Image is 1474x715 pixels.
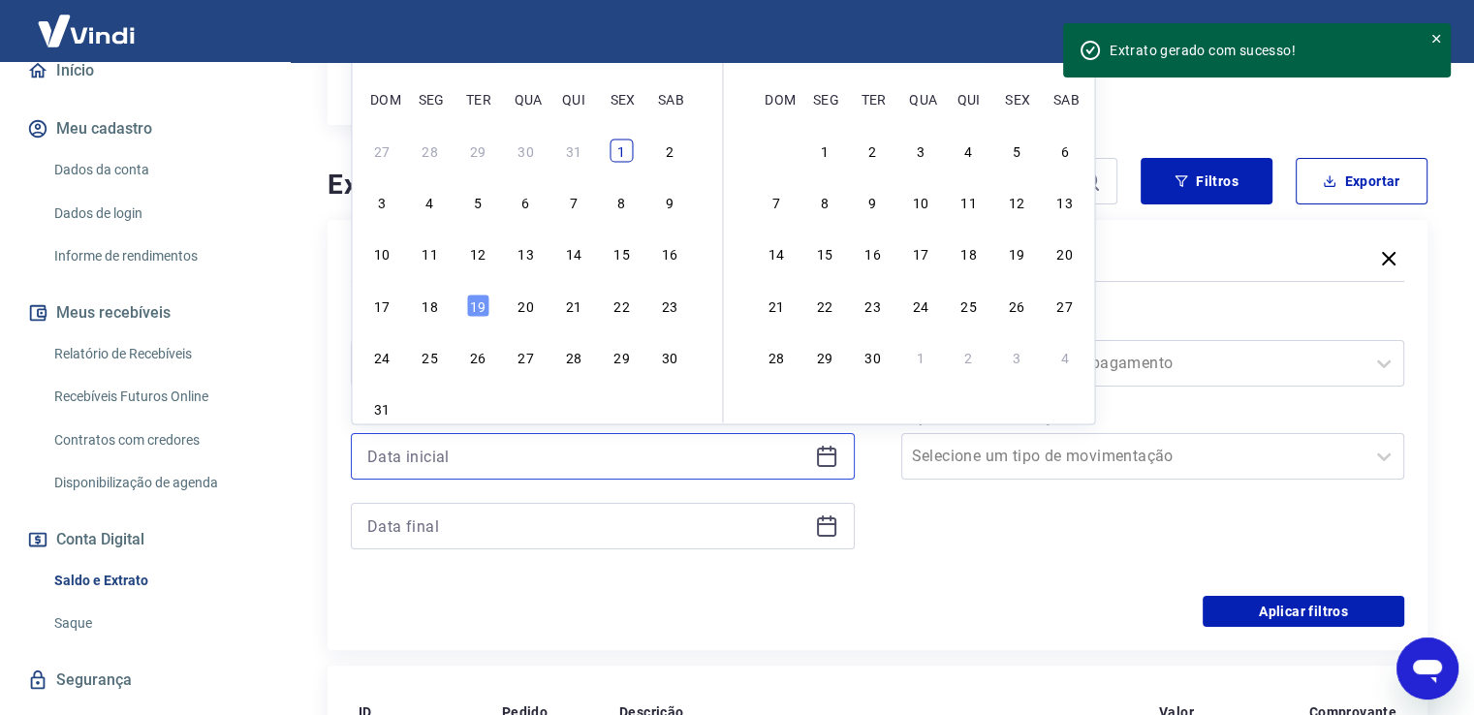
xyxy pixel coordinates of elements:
[658,87,681,110] div: sab
[909,139,932,162] div: Choose quarta-feira, 3 de setembro de 2025
[610,397,633,420] div: Choose sexta-feira, 5 de setembro de 2025
[419,139,442,162] div: Choose segunda-feira, 28 de julho de 2025
[658,294,681,317] div: Choose sábado, 23 de agosto de 2025
[370,242,393,265] div: Choose domingo, 10 de agosto de 2025
[765,294,788,317] div: Choose domingo, 21 de setembro de 2025
[367,137,683,423] div: month 2025-08
[1396,637,1458,699] iframe: Botão para abrir a janela de mensagens
[813,294,836,317] div: Choose segunda-feira, 22 de setembro de 2025
[813,242,836,265] div: Choose segunda-feira, 15 de setembro de 2025
[813,191,836,214] div: Choose segunda-feira, 8 de setembro de 2025
[765,242,788,265] div: Choose domingo, 14 de setembro de 2025
[466,242,489,265] div: Choose terça-feira, 12 de agosto de 2025
[514,191,537,214] div: Choose quarta-feira, 6 de agosto de 2025
[23,659,267,701] a: Segurança
[23,1,149,60] img: Vindi
[562,191,585,214] div: Choose quinta-feira, 7 de agosto de 2025
[419,345,442,368] div: Choose segunda-feira, 25 de agosto de 2025
[47,377,267,417] a: Recebíveis Futuros Online
[1381,14,1451,49] button: Sair
[1053,345,1077,368] div: Choose sábado, 4 de outubro de 2025
[658,242,681,265] div: Choose sábado, 16 de agosto de 2025
[328,166,803,204] h4: Extrato
[514,87,537,110] div: qua
[765,345,788,368] div: Choose domingo, 28 de setembro de 2025
[813,345,836,368] div: Choose segunda-feira, 29 de setembro de 2025
[861,242,884,265] div: Choose terça-feira, 16 de setembro de 2025
[419,294,442,317] div: Choose segunda-feira, 18 de agosto de 2025
[419,397,442,420] div: Choose segunda-feira, 1 de setembro de 2025
[562,294,585,317] div: Choose quinta-feira, 21 de agosto de 2025
[562,87,585,110] div: qui
[909,87,932,110] div: qua
[514,397,537,420] div: Choose quarta-feira, 3 de setembro de 2025
[23,108,267,150] button: Meu cadastro
[957,242,981,265] div: Choose quinta-feira, 18 de setembro de 2025
[370,345,393,368] div: Choose domingo, 24 de agosto de 2025
[1005,294,1028,317] div: Choose sexta-feira, 26 de setembro de 2025
[47,420,267,460] a: Contratos com credores
[1053,87,1077,110] div: sab
[367,512,807,541] input: Data final
[23,49,267,92] a: Início
[957,191,981,214] div: Choose quinta-feira, 11 de setembro de 2025
[370,397,393,420] div: Choose domingo, 31 de agosto de 2025
[47,334,267,374] a: Relatório de Recebíveis
[813,87,836,110] div: seg
[367,442,807,471] input: Data inicial
[658,345,681,368] div: Choose sábado, 30 de agosto de 2025
[1141,158,1272,204] button: Filtros
[957,345,981,368] div: Choose quinta-feira, 2 de outubro de 2025
[47,463,267,503] a: Disponibilização de agenda
[813,139,836,162] div: Choose segunda-feira, 1 de setembro de 2025
[562,397,585,420] div: Choose quinta-feira, 4 de setembro de 2025
[370,87,393,110] div: dom
[370,294,393,317] div: Choose domingo, 17 de agosto de 2025
[765,139,788,162] div: Choose domingo, 31 de agosto de 2025
[861,294,884,317] div: Choose terça-feira, 23 de setembro de 2025
[610,139,633,162] div: Choose sexta-feira, 1 de agosto de 2025
[562,242,585,265] div: Choose quinta-feira, 14 de agosto de 2025
[1053,242,1077,265] div: Choose sábado, 20 de setembro de 2025
[610,87,633,110] div: sex
[47,236,267,276] a: Informe de rendimentos
[1005,87,1028,110] div: sex
[957,139,981,162] div: Choose quinta-feira, 4 de setembro de 2025
[765,191,788,214] div: Choose domingo, 7 de setembro de 2025
[466,294,489,317] div: Choose terça-feira, 19 de agosto de 2025
[514,345,537,368] div: Choose quarta-feira, 27 de agosto de 2025
[1053,294,1077,317] div: Choose sábado, 27 de setembro de 2025
[23,518,267,561] button: Conta Digital
[658,191,681,214] div: Choose sábado, 9 de agosto de 2025
[419,242,442,265] div: Choose segunda-feira, 11 de agosto de 2025
[909,191,932,214] div: Choose quarta-feira, 10 de setembro de 2025
[610,345,633,368] div: Choose sexta-feira, 29 de agosto de 2025
[466,139,489,162] div: Choose terça-feira, 29 de julho de 2025
[1053,191,1077,214] div: Choose sábado, 13 de setembro de 2025
[957,294,981,317] div: Choose quinta-feira, 25 de setembro de 2025
[658,139,681,162] div: Choose sábado, 2 de agosto de 2025
[23,292,267,334] button: Meus recebíveis
[1110,41,1406,60] div: Extrato gerado com sucesso!
[562,139,585,162] div: Choose quinta-feira, 31 de julho de 2025
[47,561,267,601] a: Saldo e Extrato
[514,294,537,317] div: Choose quarta-feira, 20 de agosto de 2025
[514,242,537,265] div: Choose quarta-feira, 13 de agosto de 2025
[765,87,788,110] div: dom
[47,604,267,643] a: Saque
[861,345,884,368] div: Choose terça-feira, 30 de setembro de 2025
[1005,345,1028,368] div: Choose sexta-feira, 3 de outubro de 2025
[1005,139,1028,162] div: Choose sexta-feira, 5 de setembro de 2025
[370,191,393,214] div: Choose domingo, 3 de agosto de 2025
[763,137,1080,371] div: month 2025-09
[861,191,884,214] div: Choose terça-feira, 9 de setembro de 2025
[909,242,932,265] div: Choose quarta-feira, 17 de setembro de 2025
[419,191,442,214] div: Choose segunda-feira, 4 de agosto de 2025
[610,191,633,214] div: Choose sexta-feira, 8 de agosto de 2025
[610,242,633,265] div: Choose sexta-feira, 15 de agosto de 2025
[658,397,681,420] div: Choose sábado, 6 de setembro de 2025
[905,406,1401,429] label: Tipo de Movimentação
[466,191,489,214] div: Choose terça-feira, 5 de agosto de 2025
[47,150,267,190] a: Dados da conta
[905,313,1401,336] label: Forma de Pagamento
